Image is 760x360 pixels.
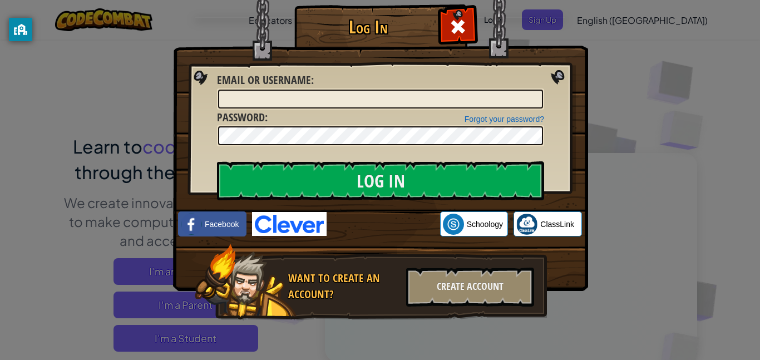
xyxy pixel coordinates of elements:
span: Password [217,110,265,125]
input: Log In [217,161,544,200]
span: Schoology [467,219,503,230]
span: Email or Username [217,72,311,87]
button: privacy banner [9,18,32,41]
img: classlink-logo-small.png [516,214,537,235]
h1: Log In [297,17,439,37]
span: Facebook [205,219,239,230]
img: facebook_small.png [181,214,202,235]
label: : [217,72,314,88]
img: clever-logo-blue.png [252,212,327,236]
label: : [217,110,268,126]
span: ClassLink [540,219,574,230]
a: Forgot your password? [465,115,544,124]
div: Create Account [406,268,534,307]
iframe: Sign in with Google Button [327,212,440,236]
div: Want to create an account? [288,270,399,302]
img: schoology.png [443,214,464,235]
